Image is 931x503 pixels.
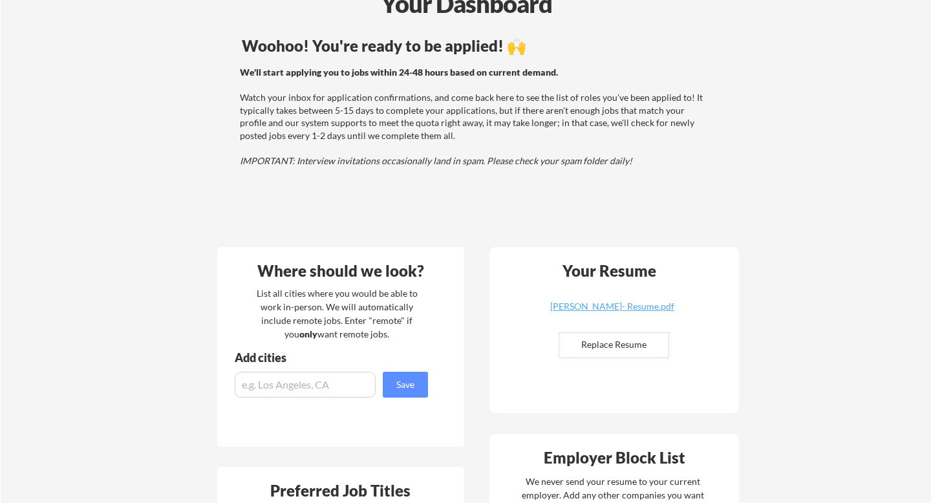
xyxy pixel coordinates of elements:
[546,263,674,279] div: Your Resume
[240,66,706,167] div: Watch your inbox for application confirmations, and come back here to see the list of roles you'v...
[535,302,689,311] div: [PERSON_NAME]- Resume.pdf
[535,302,689,322] a: [PERSON_NAME]- Resume.pdf
[383,372,428,398] button: Save
[235,352,431,363] div: Add cities
[220,483,461,498] div: Preferred Job Titles
[240,155,632,166] em: IMPORTANT: Interview invitations occasionally land in spam. Please check your spam folder daily!
[248,286,426,341] div: List all cities where you would be able to work in-person. We will automatically include remote j...
[240,67,558,78] strong: We'll start applying you to jobs within 24-48 hours based on current demand.
[220,263,461,279] div: Where should we look?
[242,38,708,54] div: Woohoo! You're ready to be applied! 🙌
[235,372,376,398] input: e.g. Los Angeles, CA
[495,450,735,466] div: Employer Block List
[299,328,317,339] strong: only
